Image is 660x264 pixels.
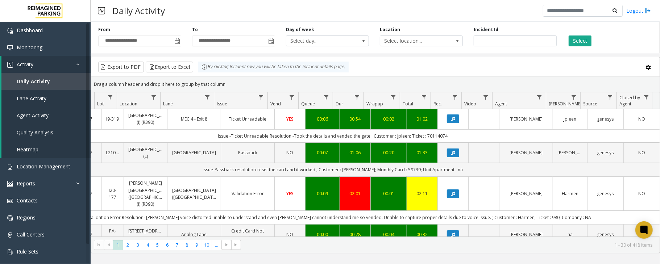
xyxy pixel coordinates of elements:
td: Issue - Validation Error Resolution- [PERSON_NAME] voice distorted unable to understand and even ... [6,211,660,224]
a: MEC 4 - Exit 8 [172,116,216,122]
span: Select day... [286,36,352,46]
span: YES [286,116,294,122]
a: 00:01 [375,190,402,197]
span: Issue [217,101,227,107]
span: Page 11 [212,240,221,250]
a: 00:06 [310,116,335,122]
a: YES [279,190,301,197]
a: I9-319 [106,116,119,122]
span: Rec. [433,101,442,107]
div: Drag a column header and drop it here to group by that column [91,78,660,91]
a: 00:07 [310,149,335,156]
a: Location Filter Menu [149,92,159,102]
a: [PERSON_NAME] [557,149,583,156]
span: Lot [97,101,104,107]
button: Export to PDF [98,62,144,72]
a: [STREET_ADDRESS][US_STATE] (I) [128,227,163,241]
span: NO [638,190,645,197]
span: Regions [17,214,36,221]
a: 00:32 [411,231,433,238]
span: Toggle popup [173,36,181,46]
a: 02:01 [344,190,366,197]
a: [PERSON_NAME] [504,190,548,197]
div: Data table [91,92,660,236]
span: Location [120,101,137,107]
span: Lane [163,101,173,107]
a: Quality Analysis [1,124,91,141]
a: Dur Filter Menu [352,92,362,102]
a: Lane Activity [1,90,91,107]
label: From [98,26,110,33]
span: Page 8 [182,240,192,250]
span: Page 4 [143,240,153,250]
span: Rule Sets [17,248,38,255]
img: 'icon' [7,232,13,238]
label: Incident Id [474,26,498,33]
span: NO [638,150,645,156]
label: Location [380,26,400,33]
div: 01:33 [411,149,433,156]
img: 'icon' [7,164,13,170]
a: Logout [626,7,651,14]
a: Jpleen [557,116,583,122]
a: 00:00 [310,231,335,238]
a: 00:54 [344,116,366,122]
a: NO [628,190,655,197]
a: 01:06 [344,149,366,156]
label: To [192,26,198,33]
a: L21079900 [106,149,119,156]
img: 'icon' [7,62,13,68]
a: Heatmap [1,141,91,158]
a: Issue Filter Menu [256,92,266,102]
span: Page 6 [162,240,172,250]
span: Daily Activity [17,78,50,85]
span: Go to the next page [221,240,231,250]
span: Dur [336,101,343,107]
a: NO [279,149,301,156]
a: NO [279,231,301,238]
a: YES [279,116,301,122]
a: na [557,231,583,238]
a: 00:04 [375,231,402,238]
a: 00:28 [344,231,366,238]
span: Page 3 [133,240,143,250]
span: Contacts [17,197,38,204]
img: 'icon' [7,198,13,204]
img: logout [645,7,651,14]
span: Vend [270,101,281,107]
span: Agent [495,101,507,107]
a: Validation Error [225,190,270,197]
img: 'icon' [7,28,13,34]
div: 00:09 [310,190,335,197]
a: Activity [1,56,91,73]
span: Location Management [17,163,70,170]
kendo-pager-info: 1 - 30 of 418 items [245,242,652,248]
a: genesys [592,149,619,156]
span: NO [638,116,645,122]
a: Agent Activity [1,107,91,124]
div: 00:02 [375,116,402,122]
div: 01:02 [411,116,433,122]
a: Harmen [557,190,583,197]
a: Parker Filter Menu [569,92,579,102]
span: Reports [17,180,35,187]
a: Closed by Agent Filter Menu [642,92,651,102]
a: [GEOGRAPHIC_DATA] [172,149,216,156]
span: Go to the last page [231,240,241,250]
span: Page 10 [202,240,212,250]
img: 'icon' [7,249,13,255]
a: Agent Filter Menu [535,92,544,102]
label: Day of week [286,26,314,33]
a: genesys [592,116,619,122]
a: Lane Filter Menu [203,92,212,102]
img: 'icon' [7,215,13,221]
a: Source Filter Menu [605,92,615,102]
a: 02:11 [411,190,433,197]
